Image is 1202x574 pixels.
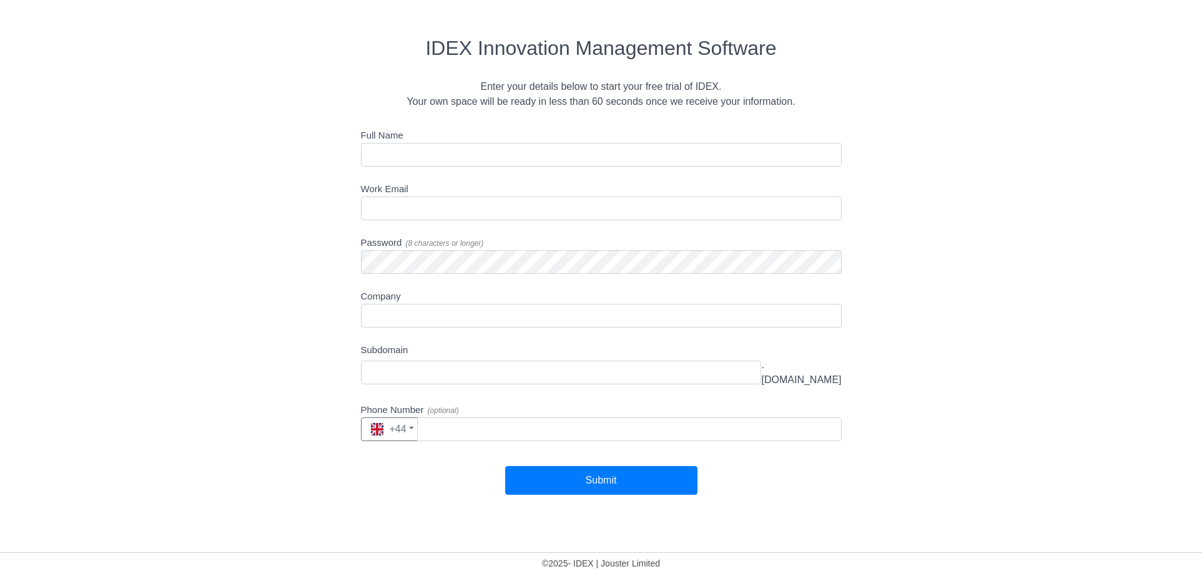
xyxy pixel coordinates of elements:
[406,239,484,248] span: ( 8 characters or longer )
[60,36,1142,60] h2: IDEX Innovation Management Software
[428,406,459,415] span: ( optional )
[761,358,841,387] span: .[DOMAIN_NAME]
[361,236,484,250] label: Password
[361,403,459,417] label: Phone Number
[371,423,383,435] img: gb.5db9fea0.svg
[60,79,1142,94] div: Enter your details below to start your free trial of IDEX.
[361,343,408,358] label: Subdomain
[361,417,418,441] button: +44
[361,129,403,143] label: Full Name
[9,558,1193,574] div: © 2025 - IDEX | Jouster Limited
[371,424,406,434] span: +44
[361,182,408,197] label: Work Email
[505,466,697,495] button: Submit
[60,94,1142,109] div: Your own space will be ready in less than 60 seconds once we receive your information.
[361,289,401,304] label: Company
